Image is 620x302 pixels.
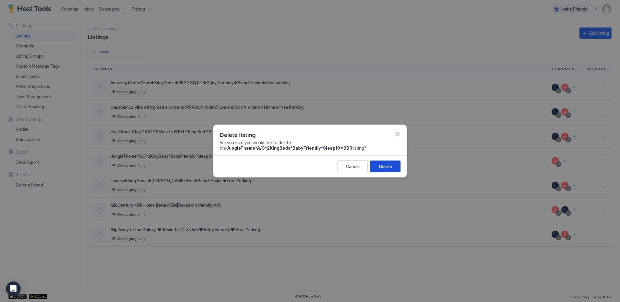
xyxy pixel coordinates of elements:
button: Cancel [338,161,368,172]
div: Cancel [346,163,360,170]
span: Are you sure you would like to delete the listing? [219,140,401,151]
span: Delete listing [219,130,256,139]
div: Delete [379,163,392,170]
div: Open Intercom Messenger [6,281,21,296]
button: Delete [370,161,401,172]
